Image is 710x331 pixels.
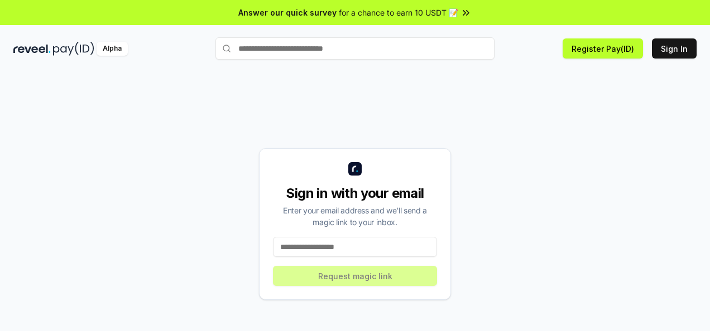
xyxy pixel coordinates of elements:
span: Answer our quick survey [238,7,337,18]
img: pay_id [53,42,94,56]
button: Sign In [652,38,697,59]
div: Sign in with your email [273,184,437,202]
img: logo_small [348,162,362,176]
img: reveel_dark [13,42,51,56]
span: for a chance to earn 10 USDT 📝 [339,7,458,18]
div: Alpha [97,42,128,56]
div: Enter your email address and we’ll send a magic link to your inbox. [273,205,437,228]
button: Register Pay(ID) [563,38,643,59]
